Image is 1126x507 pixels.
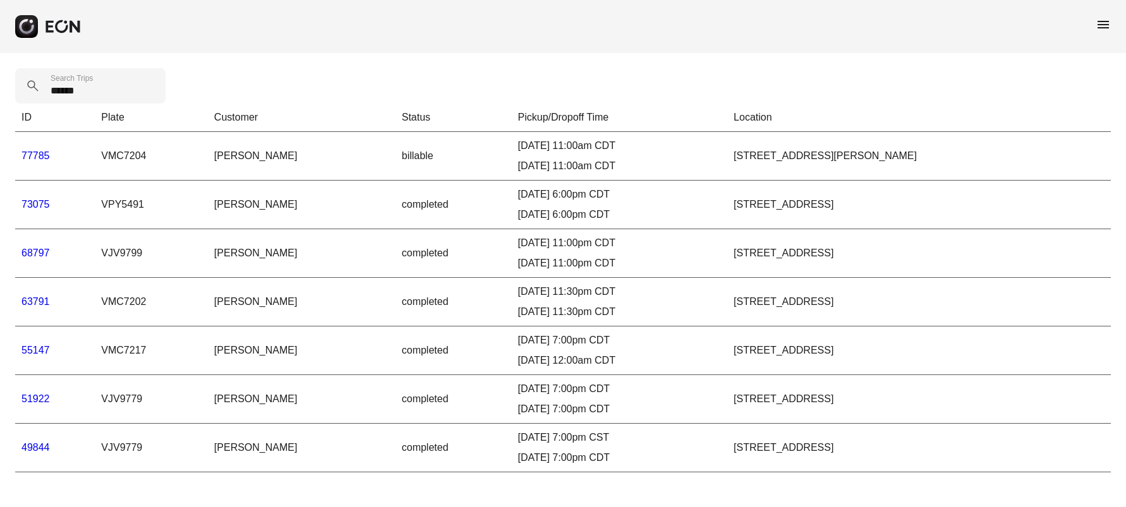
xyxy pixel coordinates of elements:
div: [DATE] 6:00pm CDT [518,187,722,202]
td: [PERSON_NAME] [208,326,396,375]
div: [DATE] 11:00am CDT [518,138,722,153]
label: Search Trips [51,73,93,83]
td: completed [396,375,512,424]
th: ID [15,104,95,132]
th: Customer [208,104,396,132]
a: 73075 [21,199,50,210]
td: completed [396,326,512,375]
div: [DATE] 11:30pm CDT [518,284,722,299]
td: VJV9779 [95,424,208,472]
td: [PERSON_NAME] [208,229,396,278]
div: [DATE] 11:30pm CDT [518,304,722,319]
td: VJV9799 [95,229,208,278]
td: VJV9779 [95,375,208,424]
td: VPY5491 [95,181,208,229]
a: 68797 [21,248,50,258]
td: completed [396,229,512,278]
td: [STREET_ADDRESS] [727,278,1111,326]
th: Location [727,104,1111,132]
td: [PERSON_NAME] [208,278,396,326]
th: Status [396,104,512,132]
th: Pickup/Dropoff Time [512,104,728,132]
a: 77785 [21,150,50,161]
span: menu [1096,17,1111,32]
td: [STREET_ADDRESS] [727,181,1111,229]
td: VMC7204 [95,132,208,181]
th: Plate [95,104,208,132]
div: [DATE] 11:00am CDT [518,158,722,174]
td: [STREET_ADDRESS] [727,424,1111,472]
div: [DATE] 7:00pm CST [518,430,722,445]
div: [DATE] 7:00pm CDT [518,381,722,397]
td: completed [396,424,512,472]
td: completed [396,181,512,229]
td: [STREET_ADDRESS] [727,229,1111,278]
div: [DATE] 7:00pm CDT [518,402,722,417]
div: [DATE] 12:00am CDT [518,353,722,368]
td: [PERSON_NAME] [208,424,396,472]
div: [DATE] 7:00pm CDT [518,450,722,465]
a: 49844 [21,442,50,453]
div: [DATE] 11:00pm CDT [518,236,722,251]
td: completed [396,278,512,326]
a: 51922 [21,393,50,404]
td: [STREET_ADDRESS] [727,326,1111,375]
div: [DATE] 7:00pm CDT [518,333,722,348]
div: [DATE] 11:00pm CDT [518,256,722,271]
td: [STREET_ADDRESS] [727,375,1111,424]
td: [PERSON_NAME] [208,181,396,229]
td: billable [396,132,512,181]
td: [PERSON_NAME] [208,132,396,181]
div: [DATE] 6:00pm CDT [518,207,722,222]
a: 63791 [21,296,50,307]
td: [STREET_ADDRESS][PERSON_NAME] [727,132,1111,181]
td: VMC7202 [95,278,208,326]
td: VMC7217 [95,326,208,375]
td: [PERSON_NAME] [208,375,396,424]
a: 55147 [21,345,50,355]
